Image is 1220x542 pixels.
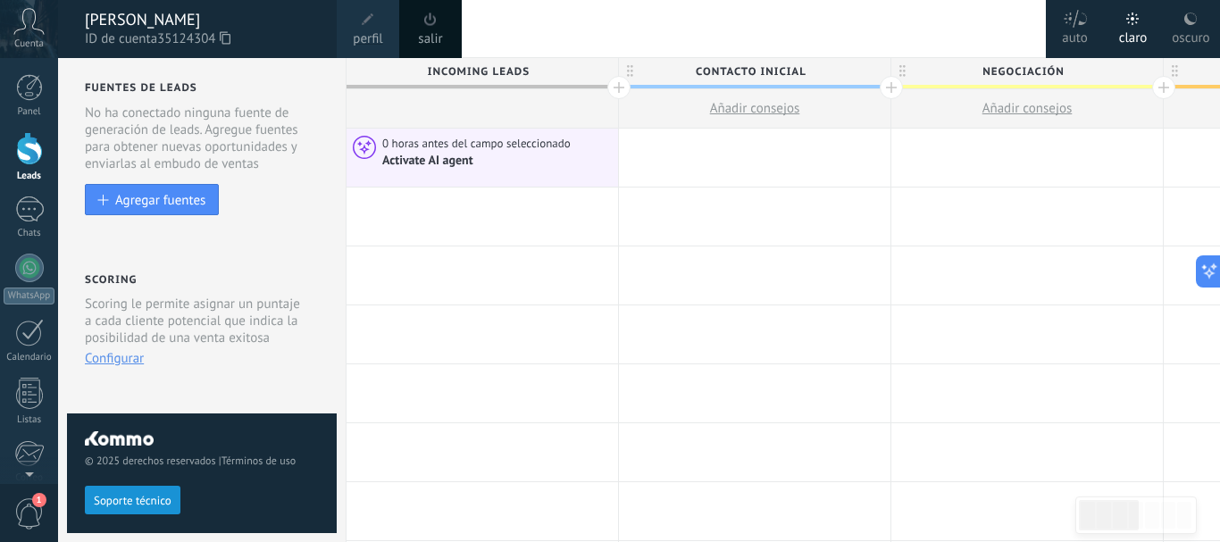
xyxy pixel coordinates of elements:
div: Incoming leads [347,58,618,85]
div: Chats [4,228,55,239]
div: Panel [4,106,55,118]
div: auto [1062,12,1088,58]
span: Añadir consejos [982,100,1073,117]
div: Activate AI agent [382,153,476,169]
a: Soporte técnico [85,493,180,506]
span: 35124304 [157,29,230,49]
a: Términos de uso [221,454,296,468]
a: salir [418,29,442,49]
span: ID de cuenta [85,29,319,49]
div: Listas [4,414,55,426]
span: Cuenta [14,38,44,50]
div: WhatsApp [4,288,54,304]
span: 1 [32,493,46,507]
button: Añadir consejos [891,89,1163,128]
button: Añadir consejos [619,89,890,128]
div: oscuro [1172,12,1209,58]
span: Soporte técnico [94,495,171,507]
div: claro [1119,12,1148,58]
div: [PERSON_NAME] [85,10,319,29]
span: perfil [353,29,382,49]
div: Negociación [891,58,1163,85]
span: 0 horas antes del campo seleccionado [382,136,573,152]
div: Calendario [4,352,55,363]
span: Añadir consejos [710,100,800,117]
div: Leads [4,171,55,182]
span: © 2025 derechos reservados | [85,454,319,468]
div: Contacto inicial [619,58,890,85]
span: Incoming leads [347,58,609,86]
span: Contacto inicial [619,58,882,86]
span: Negociación [891,58,1154,86]
button: Soporte técnico [85,486,180,514]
